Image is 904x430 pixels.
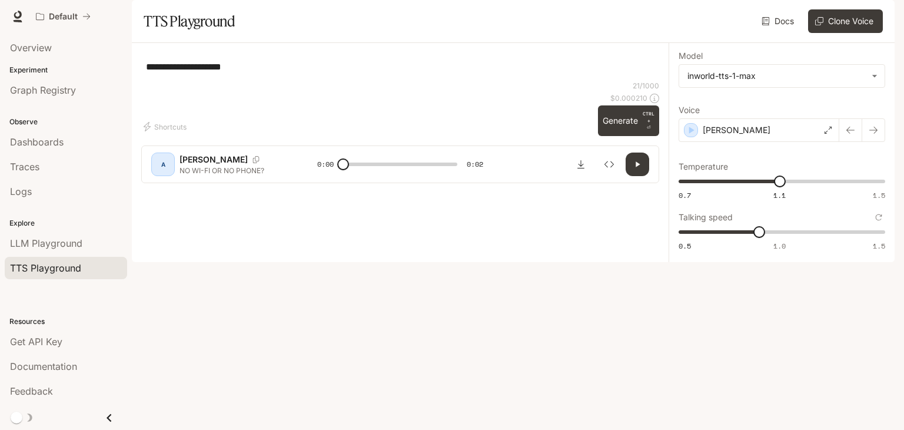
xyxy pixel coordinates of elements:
div: inworld-tts-1-max [679,65,885,87]
span: 0.7 [679,190,691,200]
p: Default [49,12,78,22]
span: 0.5 [679,241,691,251]
p: [PERSON_NAME] [180,154,248,166]
p: ⏎ [643,110,654,131]
span: 1.0 [773,241,786,251]
p: Voice [679,106,700,114]
button: Reset to default [872,211,885,224]
p: 21 / 1000 [633,81,659,91]
p: CTRL + [643,110,654,124]
button: Clone Voice [808,9,883,33]
p: Talking speed [679,213,733,221]
span: 1.1 [773,190,786,200]
button: Copy Voice ID [248,156,264,163]
p: Model [679,52,703,60]
button: GenerateCTRL +⏎ [598,105,659,136]
button: Inspect [597,153,621,176]
span: 1.5 [873,190,885,200]
button: All workspaces [31,5,96,28]
button: Shortcuts [141,117,191,136]
div: inworld-tts-1-max [687,70,866,82]
h1: TTS Playground [144,9,235,33]
button: Download audio [569,153,593,176]
p: NO WI-FI OR NO PHONE? [180,166,289,176]
a: Docs [759,9,799,33]
p: Temperature [679,163,728,171]
span: 1.5 [873,241,885,251]
span: 0:02 [467,158,483,170]
span: 0:00 [317,158,334,170]
p: [PERSON_NAME] [703,124,770,136]
p: $ 0.000210 [610,93,647,103]
div: A [154,155,172,174]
